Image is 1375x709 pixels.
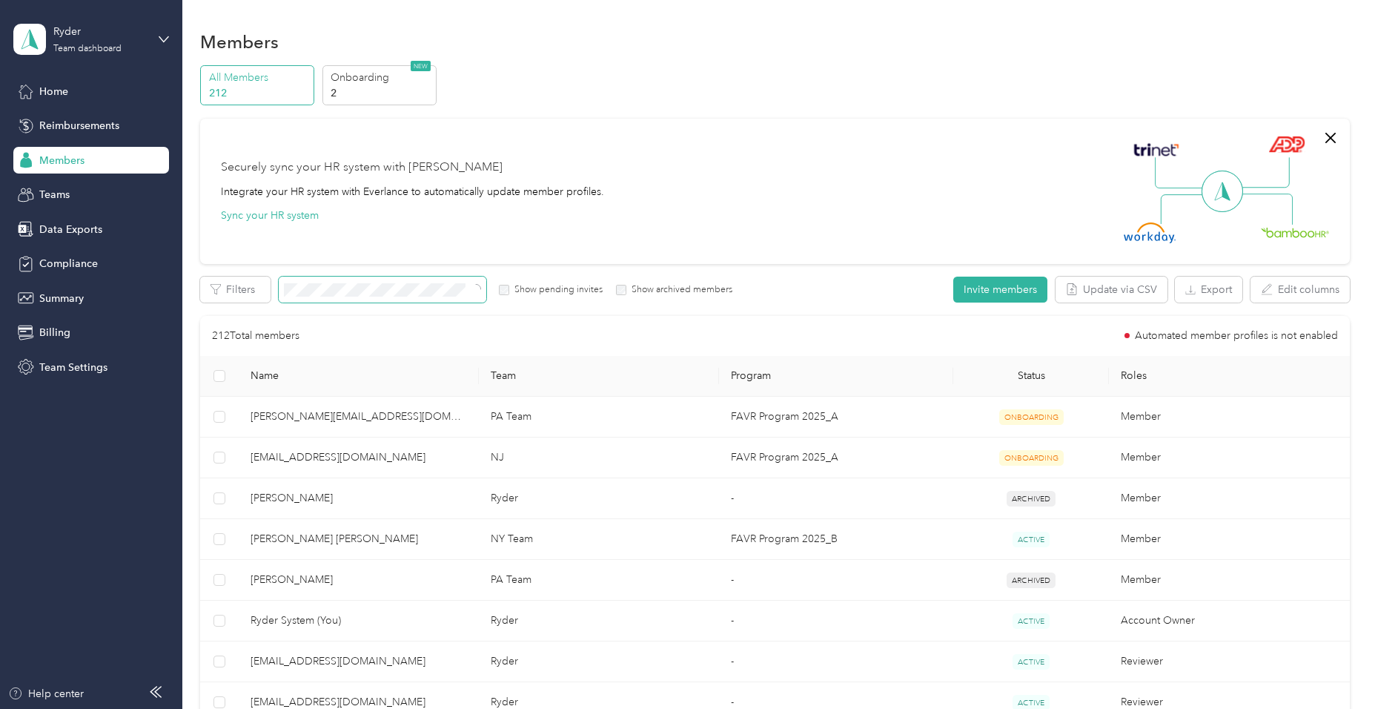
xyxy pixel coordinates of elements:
[251,449,467,466] span: [EMAIL_ADDRESS][DOMAIN_NAME]
[719,642,953,682] td: -
[239,560,479,601] td: Kayla A. Palmer
[331,70,431,85] p: Onboarding
[239,356,479,397] th: Name
[1109,642,1349,682] td: Reviewer
[39,84,68,99] span: Home
[1250,277,1350,303] button: Edit columns
[1130,139,1182,160] img: Trinet
[479,356,719,397] th: Team
[39,153,85,168] span: Members
[39,187,70,202] span: Teams
[479,601,719,642] td: Ryder
[479,519,719,560] td: NY Team
[719,519,953,560] td: FAVR Program 2025_B
[209,85,310,101] p: 212
[1109,519,1349,560] td: Member
[479,438,719,478] td: NJ
[39,222,102,237] span: Data Exports
[239,478,479,519] td: Andrew S. Saltsgaver
[1175,277,1242,303] button: Export
[1160,194,1212,224] img: Line Left Down
[331,85,431,101] p: 2
[1013,532,1050,547] span: ACTIVE
[53,44,122,53] div: Team dashboard
[251,613,467,629] span: Ryder System (You)
[239,438,479,478] td: lorna_garcia@ryder.com
[239,601,479,642] td: Ryder System (You)
[239,519,479,560] td: Kenyon E. JR. Donhauser
[239,642,479,682] td: favr2+ryder@everlance.com
[1292,626,1375,709] iframe: Everlance-gr Chat Button Frame
[479,397,719,438] td: PA Team
[1238,157,1290,188] img: Line Right Up
[1056,277,1167,303] button: Update via CSV
[719,560,953,601] td: -
[1013,613,1050,629] span: ACTIVE
[719,478,953,519] td: -
[1109,356,1349,397] th: Roles
[251,369,467,382] span: Name
[1007,491,1056,507] span: ARCHIVED
[719,601,953,642] td: -
[953,438,1110,478] td: ONBOARDING
[221,208,319,223] button: Sync your HR system
[1124,222,1176,243] img: Workday
[1268,136,1305,153] img: ADP
[251,531,467,547] span: [PERSON_NAME] [PERSON_NAME]
[479,560,719,601] td: PA Team
[626,283,732,297] label: Show archived members
[1109,438,1349,478] td: Member
[1007,573,1056,588] span: ARCHIVED
[1013,654,1050,670] span: ACTIVE
[509,283,603,297] label: Show pending invites
[1109,478,1349,519] td: Member
[53,24,146,39] div: Ryder
[953,277,1047,303] button: Invite members
[251,409,467,425] span: [PERSON_NAME][EMAIL_ADDRESS][DOMAIN_NAME]
[251,490,467,507] span: [PERSON_NAME]
[8,686,84,702] button: Help center
[953,397,1110,438] td: ONBOARDING
[719,397,953,438] td: FAVR Program 2025_A
[221,159,503,177] div: Securely sync your HR system with [PERSON_NAME]
[39,291,84,306] span: Summary
[39,118,119,133] span: Reimbursements
[479,642,719,682] td: Ryder
[411,61,431,71] span: NEW
[200,34,279,50] h1: Members
[39,325,70,340] span: Billing
[39,360,107,375] span: Team Settings
[200,277,271,303] button: Filters
[1109,560,1349,601] td: Member
[719,438,953,478] td: FAVR Program 2025_A
[1261,227,1329,237] img: BambooHR
[251,572,467,588] span: [PERSON_NAME]
[1135,331,1338,341] span: Automated member profiles is not enabled
[212,328,299,344] p: 212 Total members
[1109,601,1349,642] td: Account Owner
[1241,194,1293,225] img: Line Right Down
[221,184,604,199] div: Integrate your HR system with Everlance to automatically update member profiles.
[999,409,1064,425] span: ONBOARDING
[953,356,1110,397] th: Status
[239,397,479,438] td: carl_mannillo@ryder.com
[479,478,719,519] td: Ryder
[209,70,310,85] p: All Members
[999,450,1064,466] span: ONBOARDING
[719,356,953,397] th: Program
[39,256,98,271] span: Compliance
[1109,397,1349,438] td: Member
[1155,157,1207,189] img: Line Left Up
[251,653,467,670] span: [EMAIL_ADDRESS][DOMAIN_NAME]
